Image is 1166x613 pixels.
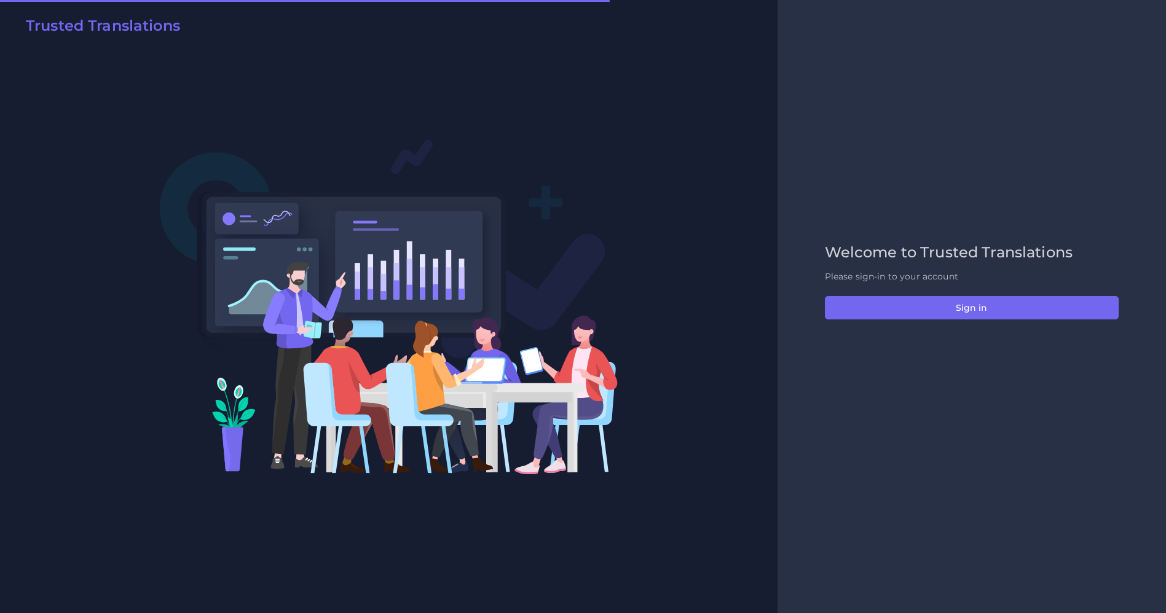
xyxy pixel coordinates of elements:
[17,17,180,39] a: Trusted Translations
[825,296,1119,319] button: Sign in
[825,244,1119,262] h2: Welcome to Trusted Translations
[26,17,180,35] h2: Trusted Translations
[159,139,618,475] img: Login V2
[825,270,1119,283] p: Please sign-in to your account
